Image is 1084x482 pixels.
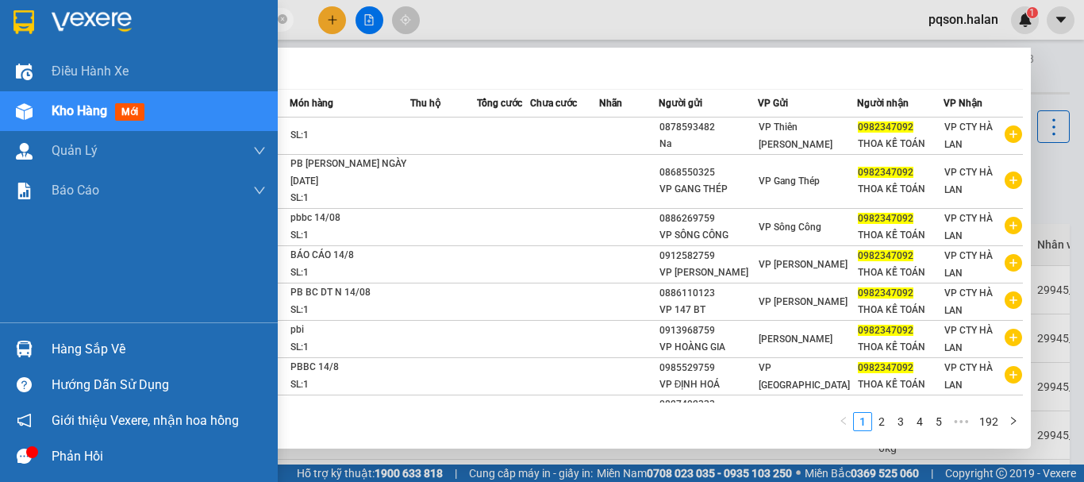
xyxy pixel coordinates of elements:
[759,121,832,150] span: VP Thiên [PERSON_NAME]
[659,227,757,244] div: VP SÔNG CÔNG
[52,373,266,397] div: Hướng dẫn sử dụng
[944,167,993,195] span: VP CTY HÀ LAN
[759,175,820,187] span: VP Gang Thép
[858,227,943,244] div: THOA KẾ TOÁN
[278,13,287,28] span: close-circle
[854,413,871,430] a: 1
[944,98,982,109] span: VP Nhận
[1005,217,1022,234] span: plus-circle
[17,449,32,464] span: message
[290,284,409,302] div: PB BC DT N 14/08
[253,184,266,197] span: down
[599,98,622,109] span: Nhãn
[858,287,913,299] span: 0982347092
[1005,329,1022,346] span: plus-circle
[290,322,409,339] div: pbi
[839,416,848,426] span: left
[278,14,287,24] span: close-circle
[858,213,913,224] span: 0982347092
[911,413,928,430] a: 4
[891,412,910,431] li: 3
[290,98,333,109] span: Món hàng
[17,377,32,392] span: question-circle
[944,250,993,279] span: VP CTY HÀ LAN
[290,190,409,207] div: SL: 1
[290,376,409,394] div: SL: 1
[659,248,757,264] div: 0912582759
[858,376,943,393] div: THOA KẾ TOÁN
[290,156,409,190] div: PB [PERSON_NAME] NGÀY [DATE]
[944,121,993,150] span: VP CTY HÀ LAN
[759,334,832,345] span: [PERSON_NAME]
[858,250,913,261] span: 0982347092
[290,227,409,245] div: SL: 1
[659,285,757,302] div: 0886110123
[659,210,757,227] div: 0886269759
[974,412,1004,431] li: 192
[759,222,821,233] span: VP Sông Công
[858,362,913,373] span: 0982347092
[410,98,440,109] span: Thu hộ
[944,287,993,316] span: VP CTY HÀ LAN
[52,180,99,200] span: Báo cáo
[530,98,577,109] span: Chưa cước
[659,376,757,393] div: VP ĐỊNH HOÁ
[659,164,757,181] div: 0868550325
[659,181,757,198] div: VP GANG THÉP
[290,264,409,282] div: SL: 1
[659,360,757,376] div: 0985529759
[52,337,266,361] div: Hàng sắp về
[16,103,33,120] img: warehouse-icon
[290,210,409,227] div: pbbc 14/08
[1004,412,1023,431] button: right
[16,341,33,357] img: warehouse-icon
[873,413,890,430] a: 2
[759,296,848,307] span: VP [PERSON_NAME]
[858,264,943,281] div: THOA KẾ TOÁN
[16,183,33,199] img: solution-icon
[948,412,974,431] li: Next 5 Pages
[290,339,409,357] div: SL: 1
[659,322,757,339] div: 0913968759
[52,141,98,160] span: Quản Lý
[659,339,757,356] div: VP HOÀNG GIA
[659,136,757,152] div: Na
[1009,416,1018,426] span: right
[290,247,409,264] div: BÁO CÁO 14/8
[1005,172,1022,189] span: plus-circle
[930,413,948,430] a: 5
[974,413,1003,430] a: 192
[659,119,757,136] div: 0878593482
[659,264,757,281] div: VP [PERSON_NAME]
[759,259,848,270] span: VP [PERSON_NAME]
[659,302,757,318] div: VP 147 BT
[17,413,32,428] span: notification
[16,143,33,160] img: warehouse-icon
[853,412,872,431] li: 1
[858,339,943,356] div: THOA KẾ TOÁN
[834,412,853,431] button: left
[929,412,948,431] li: 5
[759,362,850,391] span: VP [GEOGRAPHIC_DATA]
[944,213,993,241] span: VP CTY HÀ LAN
[1004,412,1023,431] li: Next Page
[944,325,993,353] span: VP CTY HÀ LAN
[858,167,913,178] span: 0982347092
[115,103,144,121] span: mới
[1005,254,1022,272] span: plus-circle
[52,61,129,81] span: Điều hành xe
[872,412,891,431] li: 2
[16,64,33,80] img: warehouse-icon
[52,103,107,118] span: Kho hàng
[910,412,929,431] li: 4
[1005,366,1022,384] span: plus-circle
[290,302,409,319] div: SL: 1
[944,362,993,391] span: VP CTY HÀ LAN
[659,98,702,109] span: Người gửi
[290,359,409,376] div: PBBC 14/8
[52,445,266,469] div: Phản hồi
[858,325,913,336] span: 0982347092
[659,396,757,413] div: 0827492333
[253,145,266,157] span: down
[758,98,788,109] span: VP Gửi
